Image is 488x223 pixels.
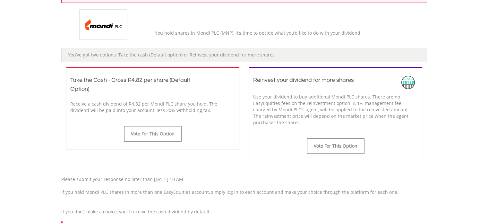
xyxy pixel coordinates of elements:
span: Reinvest your dividend for more shares [253,77,354,83]
button: Vote For This Option [124,126,182,142]
span: Take the Cash - Gross R4.82 per share (Default Option) [70,77,190,92]
span: Please submit your response no later than [DATE] 10 AM If you hold Mondi PLC shares in more than ... [61,176,398,195]
img: EQU.ZA.MNP.png [79,9,127,40]
button: Vote For This Option [307,138,364,154]
span: Use your dividend to buy additional Mondi PLC shares. There are no EasyEquities fees on the reinv... [253,94,409,125]
span: You’ve got two options: Take the cash (Default option) or Reinvest your dividend for more shares [68,52,275,58]
span: You hold shares in Mondi PLC (MNP), it’s time to decide what you’d like to do with your dividend. [155,30,362,36]
span: Receive a cash dividend of R4.82 per Mondi PLC share you hold. The dividend will be paid into you... [70,101,217,113]
p: If you don’t make a choice, you’ll receive the cash dividend by default. [61,209,427,215]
